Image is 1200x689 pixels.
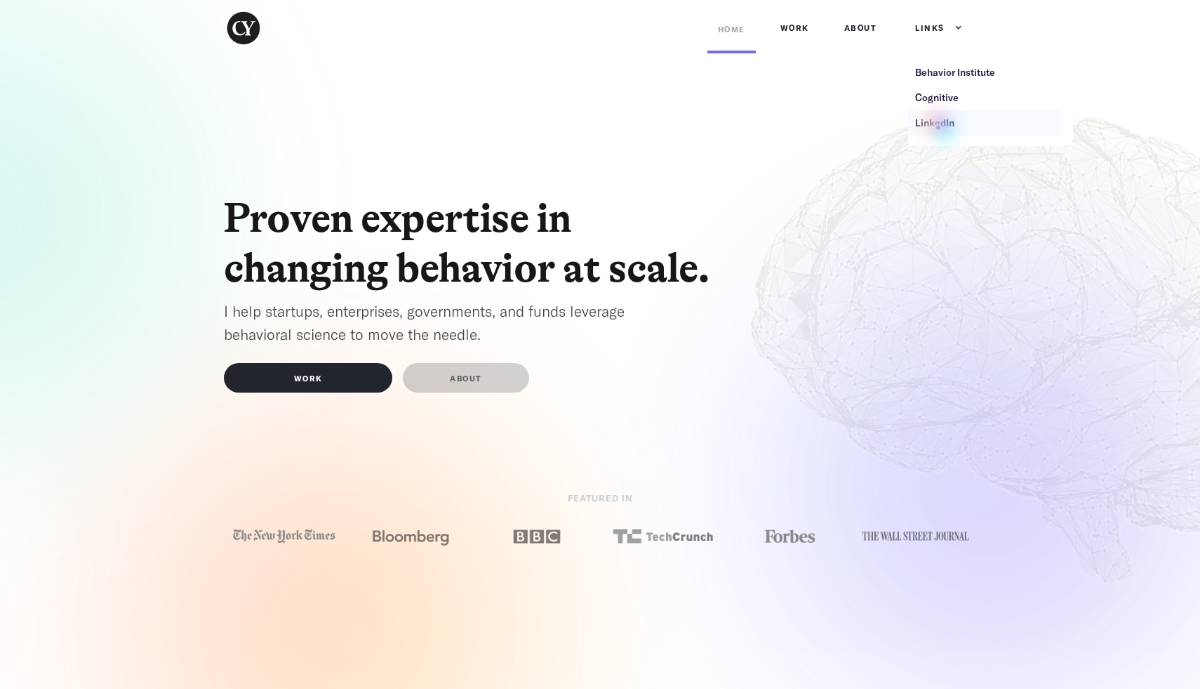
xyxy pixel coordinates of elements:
[707,8,756,53] a: Home
[908,60,1062,85] a: Behavior Institute
[915,21,945,35] div: Links
[908,85,1062,110] a: Cognitive
[403,363,529,393] a: ABOUT
[901,7,962,49] div: Links
[425,490,775,513] p: FEATURED IN
[908,49,1073,146] nav: Links
[224,8,281,48] a: home
[915,91,959,105] div: Cognitive
[908,110,1062,136] a: LinkedIn
[834,7,888,49] a: ABOUT
[770,7,820,49] a: Work
[224,363,392,393] a: WORK
[224,194,729,293] h1: Proven expertise in changing behavior at scale.
[224,300,673,346] p: I help startups, enterprises, governments, and funds leverage behavioral science to move the needle.
[915,116,954,130] div: LinkedIn
[915,65,995,79] div: Behavior Institute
